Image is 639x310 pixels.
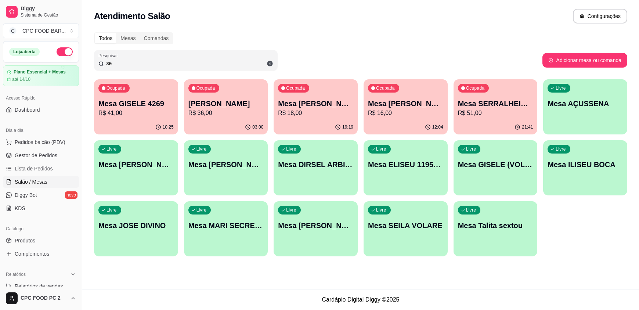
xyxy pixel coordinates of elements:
a: Salão / Mesas [3,176,79,188]
button: Configurações [573,9,627,24]
p: Mesa [PERSON_NAME] [98,159,174,170]
p: R$ 41,00 [98,109,174,118]
a: Gestor de Pedidos [3,149,79,161]
span: CPC FOOD PC 2 [21,295,67,302]
div: CPC FOOD BAR ... [22,27,66,35]
p: Mesa JOSE DIVINO [98,220,174,231]
p: R$ 18,00 [278,109,353,118]
p: Livre [556,85,566,91]
p: [PERSON_NAME] [188,98,264,109]
span: Complementos [15,250,49,257]
p: Mesa [PERSON_NAME] [188,159,264,170]
p: Ocupada [466,85,485,91]
p: Ocupada [196,85,215,91]
p: Livre [466,207,476,213]
p: Livre [286,146,296,152]
a: Diggy Botnovo [3,189,79,201]
p: 21:41 [522,124,533,130]
p: Ocupada [376,85,395,91]
p: Mesa Talita sextou [458,220,533,231]
button: LivreMesa [PERSON_NAME] [94,140,178,195]
span: Lista de Pedidos [15,165,53,172]
button: LivreMesa DIRSEL ARBITRO [274,140,358,195]
p: Livre [466,146,476,152]
button: LivreMesa MARI SECRETARIA [184,201,268,256]
button: LivreMesa JOSE DIVINO [94,201,178,256]
button: LivreMesa [PERSON_NAME] HOUSE [274,201,358,256]
p: Mesa SEILA VOLARE [368,220,443,231]
div: Todos [95,33,116,43]
div: Acesso Rápido [3,92,79,104]
a: KDS [3,202,79,214]
a: Complementos [3,248,79,260]
article: Plano Essencial + Mesas [14,69,66,75]
input: Pesquisar [104,60,273,67]
a: Plano Essencial + Mesasaté 14/10 [3,65,79,86]
p: Ocupada [106,85,125,91]
button: LivreMesa ILISEU BOCA [543,140,627,195]
label: Pesquisar [98,53,120,59]
p: Mesa AÇUSSENA [548,98,623,109]
button: LivreMesa ELISEU 11951134126 [364,140,448,195]
button: Ocupada[PERSON_NAME]R$ 36,0003:00 [184,79,268,134]
div: Dia a dia [3,125,79,136]
p: Livre [106,207,117,213]
span: Relatórios [6,271,26,277]
span: Gestor de Pedidos [15,152,57,159]
p: Mesa [PERSON_NAME] [368,98,443,109]
article: até 14/10 [12,76,30,82]
p: R$ 51,00 [458,109,533,118]
button: Pedidos balcão (PDV) [3,136,79,148]
button: LivreMesa AÇUSSENA [543,79,627,134]
button: LivreMesa GISELE (VOLEI) [454,140,538,195]
p: Mesa ILISEU BOCA [548,159,623,170]
div: Catálogo [3,223,79,235]
p: Mesa ELISEU 11951134126 [368,159,443,170]
p: Livre [196,146,207,152]
span: C [9,27,17,35]
p: R$ 36,00 [188,109,264,118]
span: Diggy Bot [15,191,37,199]
div: Loja aberta [9,48,40,56]
p: Livre [286,207,296,213]
p: Ocupada [286,85,305,91]
p: Mesa [PERSON_NAME] HOUSE [278,98,353,109]
p: Mesa GISELE 4269 [98,98,174,109]
button: Select a team [3,24,79,38]
a: Produtos [3,235,79,246]
button: Alterar Status [57,47,73,56]
button: LivreMesa SEILA VOLARE [364,201,448,256]
p: Livre [556,146,566,152]
button: LivreMesa Talita sextou [454,201,538,256]
button: OcupadaMesa [PERSON_NAME] HOUSER$ 18,0019:19 [274,79,358,134]
a: Relatórios de vendas [3,280,79,292]
button: OcupadaMesa [PERSON_NAME]R$ 16,0012:04 [364,79,448,134]
span: Produtos [15,237,35,244]
p: Mesa [PERSON_NAME] HOUSE [278,220,353,231]
footer: Cardápio Digital Diggy © 2025 [82,289,639,310]
p: Mesa DIRSEL ARBITRO [278,159,353,170]
a: DiggySistema de Gestão [3,3,79,21]
div: Mesas [116,33,140,43]
button: Adicionar mesa ou comanda [542,53,627,68]
p: Livre [376,207,386,213]
p: R$ 16,00 [368,109,443,118]
button: CPC FOOD PC 2 [3,289,79,307]
a: Lista de Pedidos [3,163,79,174]
button: LivreMesa [PERSON_NAME] [184,140,268,195]
p: Livre [196,207,207,213]
p: Mesa SERRALHEIRO CLUBE [458,98,533,109]
a: Dashboard [3,104,79,116]
span: Dashboard [15,106,40,113]
p: Mesa GISELE (VOLEI) [458,159,533,170]
p: Livre [106,146,117,152]
p: 19:19 [342,124,353,130]
p: 03:00 [252,124,263,130]
p: 10:25 [163,124,174,130]
span: Pedidos balcão (PDV) [15,138,65,146]
button: OcupadaMesa GISELE 4269R$ 41,0010:25 [94,79,178,134]
span: Diggy [21,6,76,12]
span: Relatórios de vendas [15,282,63,290]
p: 12:04 [432,124,443,130]
p: Mesa MARI SECRETARIA [188,220,264,231]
